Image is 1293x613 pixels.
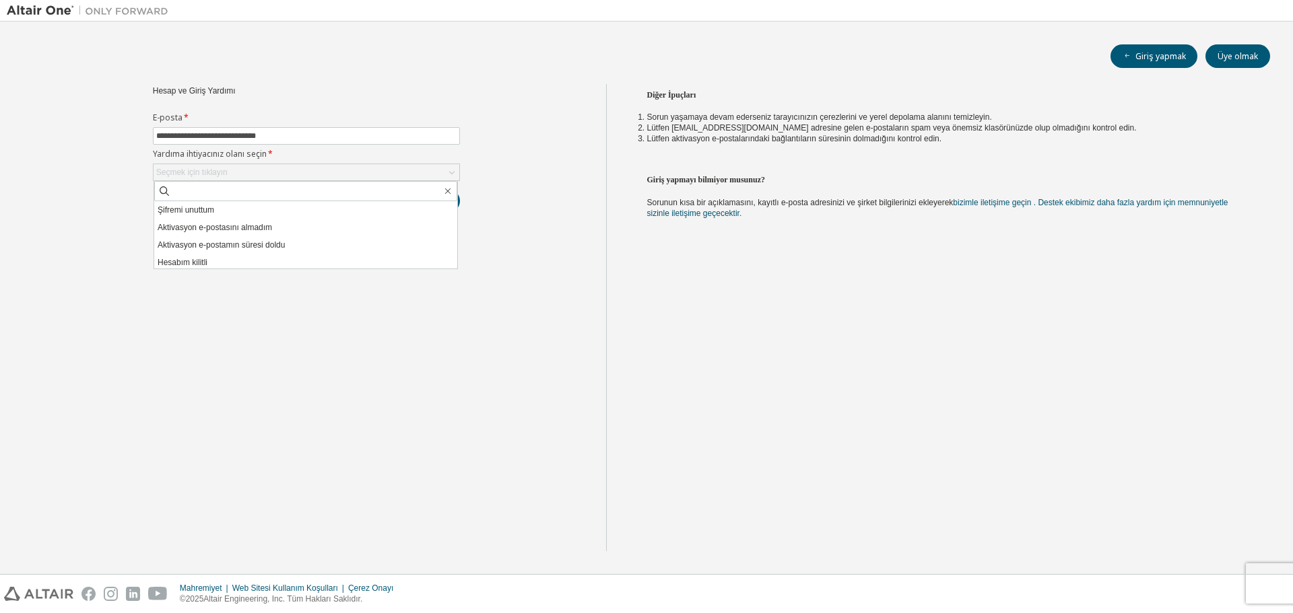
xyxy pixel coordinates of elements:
[203,594,362,604] font: Altair Engineering, Inc. Tüm Hakları Saklıdır.
[647,112,992,122] font: Sorun yaşamaya devam ederseniz tarayıcınızın çerezlerini ve yerel depolama alanını temizleyin.
[153,112,183,123] font: E-posta
[126,587,140,601] img: linkedin.svg
[180,594,186,604] font: ©
[180,583,222,593] font: Mahremiyet
[1218,50,1258,62] font: Üye olmak
[154,164,459,180] div: Seçmek için tıklayın
[647,198,954,207] font: Sorunun kısa bir açıklamasını, kayıtlı e-posta adresinizi ve şirket bilgilerinizi ekleyerek
[7,4,175,17] img: Altair Bir
[647,90,696,100] font: Diğer İpuçları
[158,205,214,215] font: Şifremi unuttum
[153,148,267,159] font: Yardıma ihtiyacınız olanı seçin
[156,168,228,177] font: Seçmek için tıklayın
[647,175,765,184] font: Giriş yapmayı bilmiyor musunuz?
[647,134,942,143] font: Lütfen aktivasyon e-postalarındaki bağlantıların süresinin dolmadığını kontrol edin.
[153,86,236,96] font: Hesap ve Giriş Yardımı
[647,123,1137,133] font: Lütfen [EMAIL_ADDRESS][DOMAIN_NAME] adresine gelen e-postaların spam veya önemsiz klasörünüzde ol...
[1110,44,1197,68] button: Giriş yapmak
[148,587,168,601] img: youtube.svg
[1205,44,1270,68] button: Üye olmak
[104,587,118,601] img: instagram.svg
[232,583,338,593] font: Web Sitesi Kullanım Koşulları
[81,587,96,601] img: facebook.svg
[186,594,204,604] font: 2025
[647,198,1228,218] a: bizimle iletişime geçin . Destek ekibimiz daha fazla yardım için memnuniyetle sizinle iletişime g...
[1135,50,1186,62] font: Giriş yapmak
[348,583,393,593] font: Çerez Onayı
[4,587,73,601] img: altair_logo.svg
